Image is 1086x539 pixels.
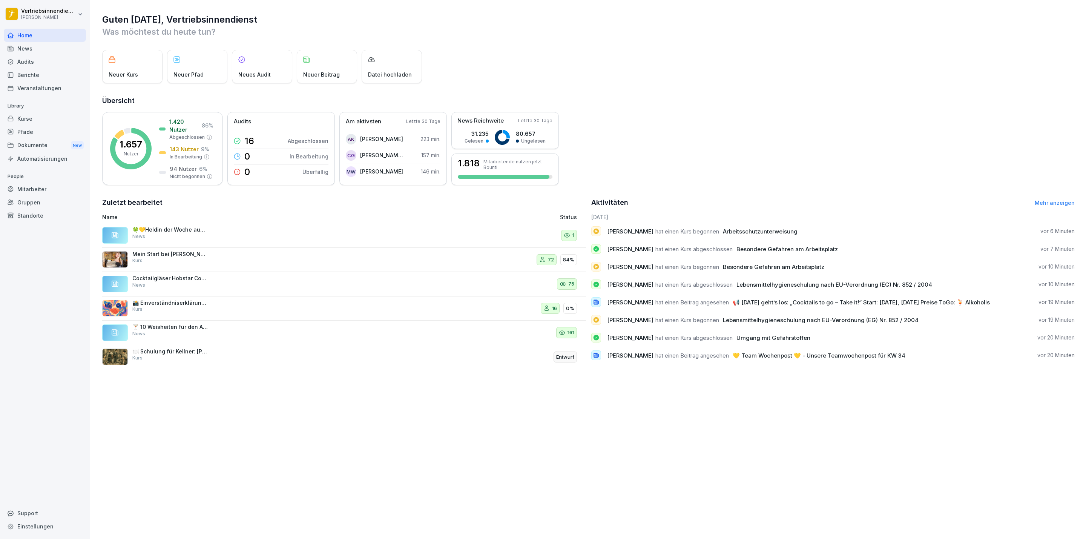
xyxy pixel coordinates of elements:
p: 80.657 [516,130,546,138]
span: hat einen Kurs begonnen [655,316,719,324]
span: [PERSON_NAME] [607,352,653,359]
p: Neues Audit [238,71,271,78]
p: News [132,330,145,337]
p: Cocktailgläser Hobstar Cooler – Hinweise • Nicht stapeln • Nur abgekühlt verwenden • Genügend Glä... [132,275,208,282]
p: 143 Nutzer [170,145,199,153]
span: Besondere Gefahren am Arbeitsplatz [723,263,824,270]
p: Kurs [132,355,143,361]
p: 72 [548,256,554,264]
p: 84% [563,256,574,264]
a: Automatisierungen [4,152,86,165]
p: 161 [568,329,574,336]
span: 💛 Team Wochenpost 💛 - Unsere Teamwochenpost für KW 34 [733,352,905,359]
p: vor 19 Minuten [1038,298,1075,306]
p: Name [102,213,413,221]
span: [PERSON_NAME] [607,316,653,324]
p: Mein Start bei [PERSON_NAME] - Personalfragebogen [132,251,208,258]
span: Lebensmittelhygieneschulung nach EU-Verordnung (EG) Nr. 852 / 2004 [736,281,932,288]
p: Status [560,213,577,221]
p: 75 [568,280,574,288]
p: 6 % [199,165,207,173]
p: Vertriebsinnendienst [21,8,76,14]
div: New [71,141,84,150]
a: 🍀💛Heldin der Woche aus Wismar 🍀💛 Seit der Eröffnung von PP/Wismar ist [PERSON_NAME] Teil unseres ... [102,223,586,248]
a: 🍸 10 Weisheiten für den Aperitif-Verkauf 5. „Timing ist alles.“ 👉 Frage früh – idealerweise gleic... [102,321,586,345]
img: aaay8cu0h1hwaqqp9269xjan.png [102,251,128,268]
p: 📸 Einverständniserklärung für Foto- und Videonutzung [132,299,208,306]
p: Abgeschlossen [169,134,205,141]
span: Arbeitsschutzunterweisung [723,228,798,235]
a: Pfade [4,125,86,138]
p: Am aktivsten [346,117,381,126]
a: Gruppen [4,196,86,209]
p: 1.420 Nutzer [169,118,199,134]
a: DokumenteNew [4,138,86,152]
p: 86 % [202,121,213,129]
p: 0 [244,167,250,177]
div: MW [346,166,356,177]
p: vor 10 Minuten [1038,263,1075,270]
p: 0 [244,152,250,161]
h2: Zuletzt bearbeitet [102,197,586,208]
p: Was möchtest du heute tun? [102,26,1075,38]
span: hat einen Kurs begonnen [655,228,719,235]
span: [PERSON_NAME] [607,263,653,270]
p: Nicht begonnen [170,173,205,180]
a: Veranstaltungen [4,81,86,95]
img: c6pxyn0tmrqwj4a1jbcqb86l.png [102,349,128,365]
p: In Bearbeitung [290,152,328,160]
div: Berichte [4,68,86,81]
h6: [DATE] [591,213,1075,221]
p: Kurs [132,257,143,264]
img: kmlaa60hhy6rj8umu5j2s6g8.png [102,300,128,316]
p: [PERSON_NAME] [360,135,403,143]
span: [PERSON_NAME] [607,281,653,288]
p: Überfällig [302,168,328,176]
p: Neuer Pfad [173,71,204,78]
p: vor 10 Minuten [1038,281,1075,288]
p: Ungelesen [521,138,546,144]
p: Kurs [132,306,143,313]
span: hat einen Kurs abgeschlossen [655,334,733,341]
p: Neuer Beitrag [303,71,340,78]
span: hat einen Kurs begonnen [655,263,719,270]
p: 🍀💛Heldin der Woche aus Wismar 🍀💛 Seit der Eröffnung von PP/Wismar ist [PERSON_NAME] Teil unseres ... [132,226,208,233]
a: Standorte [4,209,86,222]
span: Besondere Gefahren am Arbeitsplatz [736,246,838,253]
div: CG [346,150,356,161]
p: News [132,282,145,289]
div: Mitarbeiter [4,183,86,196]
p: 🍸 10 Weisheiten für den Aperitif-Verkauf 5. „Timing ist alles.“ 👉 Frage früh – idealerweise gleic... [132,324,208,330]
p: 1.657 [120,140,142,149]
p: Letzte 30 Tage [406,118,440,125]
div: Support [4,507,86,520]
h1: Guten [DATE], Vertriebsinnendienst [102,14,1075,26]
p: 223 min. [420,135,440,143]
p: Nutzer [124,150,138,157]
span: [PERSON_NAME] [607,334,653,341]
a: News [4,42,86,55]
p: 1 [572,232,574,239]
p: vor 6 Minuten [1040,227,1075,235]
span: Lebensmittelhygieneschulung nach EU-Verordnung (EG) Nr. 852 / 2004 [723,316,919,324]
p: vor 20 Minuten [1037,334,1075,341]
p: Letzte 30 Tage [518,117,552,124]
span: hat einen Beitrag angesehen [655,299,729,306]
p: Neuer Kurs [109,71,138,78]
a: Audits [4,55,86,68]
p: 146 min. [421,167,440,175]
span: hat einen Beitrag angesehen [655,352,729,359]
p: Abgeschlossen [288,137,328,145]
div: Home [4,29,86,42]
a: Kurse [4,112,86,125]
p: 94 Nutzer [170,165,197,173]
span: hat einen Kurs abgeschlossen [655,281,733,288]
p: vor 7 Minuten [1040,245,1075,253]
p: Mitarbeitende nutzen jetzt Bounti [483,159,552,170]
p: vor 19 Minuten [1038,316,1075,324]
